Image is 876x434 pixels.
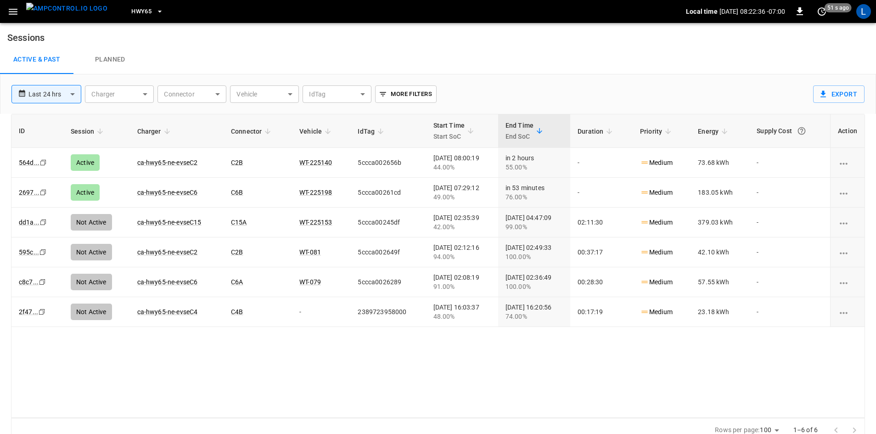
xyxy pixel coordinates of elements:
div: [DATE] 08:00:19 [433,153,491,172]
td: - [749,237,830,267]
a: dd1a... [19,219,39,226]
a: 595c... [19,248,39,256]
div: charging session options [838,307,857,316]
div: [DATE] 02:35:39 [433,213,491,231]
div: copy [39,217,48,227]
a: WT-079 [299,278,321,286]
td: 5ccca00261cd [350,178,426,208]
div: 48.00% [433,312,491,321]
a: 2697... [19,189,39,196]
div: copy [38,307,47,317]
div: Active [71,154,100,171]
div: 94.00% [433,252,491,261]
div: [DATE] 02:36:49 [505,273,563,291]
a: C2B [231,248,243,256]
div: 49.00% [433,192,491,202]
a: C15A [231,219,247,226]
div: 42.00% [433,222,491,231]
button: set refresh interval [814,4,829,19]
p: Medium [640,218,673,227]
a: 2f47... [19,308,38,316]
div: 100.00% [505,252,563,261]
div: [DATE] 02:12:16 [433,243,491,261]
p: Medium [640,188,673,197]
td: 2389723958000 [350,297,426,327]
div: End Time [505,120,533,142]
div: copy [38,277,47,287]
p: Medium [640,158,673,168]
div: [DATE] 16:20:56 [505,303,563,321]
td: 00:28:30 [570,267,633,297]
a: ca-hwy65-ne-evseC2 [137,159,198,166]
a: 564d... [19,159,39,166]
p: Start SoC [433,131,465,142]
th: Action [830,114,865,148]
a: ca-hwy65-ne-evseC6 [137,278,198,286]
div: 100.00% [505,282,563,291]
td: 02:11:30 [570,208,633,237]
td: - [570,148,633,178]
span: IdTag [358,126,387,137]
a: WT-081 [299,248,321,256]
p: Local time [686,7,718,16]
div: 99.00% [505,222,563,231]
th: ID [11,114,63,148]
div: [DATE] 07:29:12 [433,183,491,202]
div: 55.00% [505,163,563,172]
button: Export [813,85,865,103]
div: Not Active [71,214,112,231]
button: More Filters [375,85,436,103]
span: Energy [698,126,730,137]
div: [DATE] 02:08:19 [433,273,491,291]
span: Duration [578,126,615,137]
div: Not Active [71,274,112,290]
td: 5ccca00245df [350,208,426,237]
p: Medium [640,307,673,317]
div: Supply Cost [757,123,823,139]
div: 76.00% [505,192,563,202]
table: sessions table [11,114,865,327]
td: - [570,178,633,208]
button: The cost of your charging session based on your supply rates [793,123,810,139]
div: Start Time [433,120,465,142]
div: Not Active [71,244,112,260]
td: 23.18 kWh [691,297,749,327]
div: [DATE] 04:47:09 [505,213,563,231]
td: - [292,297,350,327]
div: charging session options [838,188,857,197]
a: C6A [231,278,243,286]
span: 51 s ago [825,3,852,12]
a: C6B [231,189,243,196]
span: Vehicle [299,126,334,137]
p: [DATE] 08:22:36 -07:00 [719,7,785,16]
td: 183.05 kWh [691,178,749,208]
a: ca-hwy65-ne-evseC15 [137,219,202,226]
div: in 53 minutes [505,183,563,202]
div: [DATE] 16:03:37 [433,303,491,321]
a: ca-hwy65-ne-evseC6 [137,189,198,196]
div: copy [39,158,48,168]
span: Charger [137,126,173,137]
a: C2B [231,159,243,166]
a: c8c7... [19,278,39,286]
a: ca-hwy65-ne-evseC4 [137,308,198,316]
div: 91.00% [433,282,491,291]
div: 44.00% [433,163,491,172]
a: ca-hwy65-ne-evseC2 [137,248,198,256]
div: charging session options [838,218,857,227]
span: Start TimeStart SoC [433,120,477,142]
td: 42.10 kWh [691,237,749,267]
span: End TimeEnd SoC [505,120,545,142]
div: [DATE] 02:49:33 [505,243,563,261]
div: charging session options [838,158,857,167]
td: 00:17:19 [570,297,633,327]
div: copy [39,187,48,197]
div: profile-icon [856,4,871,19]
a: WT-225153 [299,219,332,226]
p: End SoC [505,131,533,142]
a: WT-225140 [299,159,332,166]
a: Planned [73,45,147,74]
td: - [749,148,830,178]
span: Priority [640,126,674,137]
td: 5ccca002649f [350,237,426,267]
